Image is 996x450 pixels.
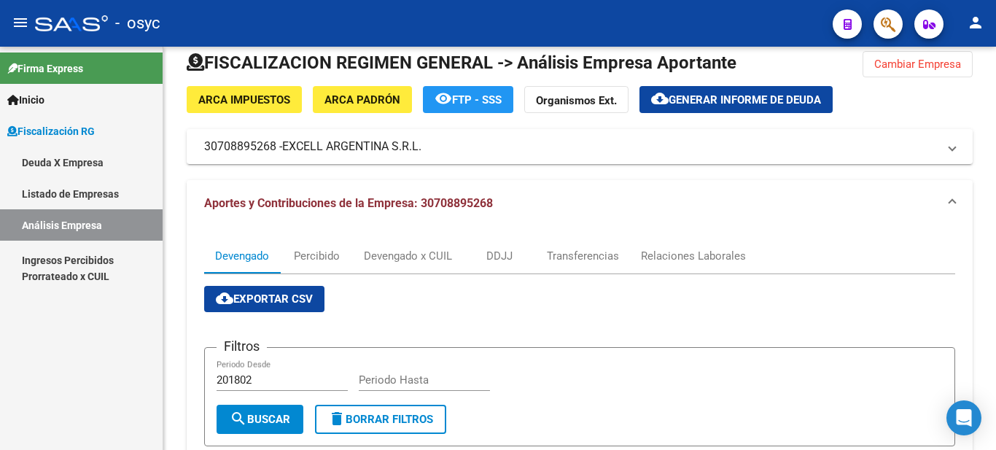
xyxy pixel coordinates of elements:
[198,93,290,106] span: ARCA Impuestos
[7,92,44,108] span: Inicio
[547,248,619,264] div: Transferencias
[651,90,669,107] mat-icon: cloud_download
[452,93,502,106] span: FTP - SSS
[230,413,290,426] span: Buscar
[230,410,247,427] mat-icon: search
[423,86,513,113] button: FTP - SSS
[215,248,269,264] div: Devengado
[216,292,313,306] span: Exportar CSV
[216,290,233,307] mat-icon: cloud_download
[486,248,513,264] div: DDJJ
[313,86,412,113] button: ARCA Padrón
[187,180,973,227] mat-expansion-panel-header: Aportes y Contribuciones de la Empresa: 30708895268
[874,58,961,71] span: Cambiar Empresa
[669,93,821,106] span: Generar informe de deuda
[187,51,736,74] h1: FISCALIZACION REGIMEN GENERAL -> Análisis Empresa Aportante
[204,196,493,210] span: Aportes y Contribuciones de la Empresa: 30708895268
[324,93,400,106] span: ARCA Padrón
[294,248,340,264] div: Percibido
[12,14,29,31] mat-icon: menu
[328,410,346,427] mat-icon: delete
[863,51,973,77] button: Cambiar Empresa
[204,139,938,155] mat-panel-title: 30708895268 -
[536,94,617,107] strong: Organismos Ext.
[7,61,83,77] span: Firma Express
[115,7,160,39] span: - osyc
[7,123,95,139] span: Fiscalización RG
[204,286,324,312] button: Exportar CSV
[967,14,984,31] mat-icon: person
[524,86,629,113] button: Organismos Ext.
[328,413,433,426] span: Borrar Filtros
[435,90,452,107] mat-icon: remove_red_eye
[364,248,452,264] div: Devengado x CUIL
[282,139,421,155] span: EXCELL ARGENTINA S.R.L.
[315,405,446,434] button: Borrar Filtros
[641,248,746,264] div: Relaciones Laborales
[187,86,302,113] button: ARCA Impuestos
[217,336,267,357] h3: Filtros
[187,129,973,164] mat-expansion-panel-header: 30708895268 -EXCELL ARGENTINA S.R.L.
[217,405,303,434] button: Buscar
[639,86,833,113] button: Generar informe de deuda
[946,400,981,435] div: Open Intercom Messenger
